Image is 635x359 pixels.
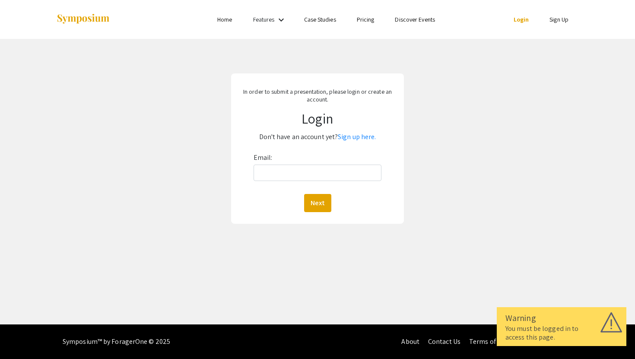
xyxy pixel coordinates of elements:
mat-icon: Expand Features list [276,15,286,25]
p: In order to submit a presentation, please login or create an account. [238,88,398,103]
a: Features [253,16,275,23]
label: Email: [254,151,273,165]
h1: Login [238,110,398,127]
a: Discover Events [395,16,435,23]
a: Case Studies [304,16,336,23]
a: Login [514,16,529,23]
button: Next [304,194,331,212]
a: About [401,337,419,346]
a: Contact Us [428,337,460,346]
a: Terms of Service [469,337,518,346]
div: Symposium™ by ForagerOne © 2025 [63,324,170,359]
div: You must be logged in to access this page. [505,324,618,342]
div: Warning [505,311,618,324]
img: Symposium by ForagerOne [56,13,110,25]
a: Home [217,16,232,23]
a: Sign up here. [338,132,376,141]
p: Don't have an account yet? [238,130,398,144]
a: Pricing [357,16,375,23]
a: Sign Up [549,16,568,23]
